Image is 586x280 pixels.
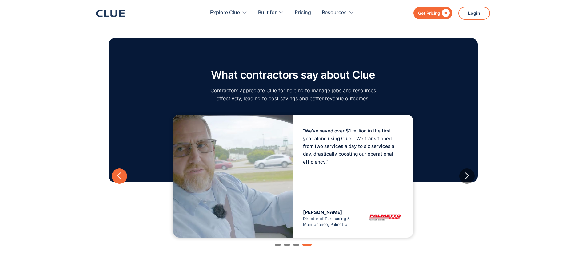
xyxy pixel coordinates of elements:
[112,112,475,241] div: 4 of 4
[258,3,277,22] div: Built for
[112,108,475,244] div: carousel
[258,3,284,22] div: Built for
[303,209,353,228] div: Director of Purchasing & Maintenance, Palmetto
[322,3,354,22] div: Resources
[210,3,240,22] div: Explore Clue
[210,3,247,22] div: Explore Clue
[413,7,452,19] a: Get Pricing
[366,209,403,225] img: Palmetto corp logo with black background
[322,3,347,22] div: Resources
[302,244,312,246] div: Show slide 4 of 4
[303,127,395,166] p: “We've saved over $1 million in the first year alone using Clue... We transitioned from two servi...
[440,9,450,17] div: 
[418,9,440,17] div: Get Pricing
[295,3,311,22] a: Pricing
[459,168,475,184] div: next slide
[293,244,299,246] div: Show slide 3 of 4
[284,244,290,246] div: Show slide 2 of 4
[112,168,127,184] div: previous slide
[458,7,490,20] a: Login
[275,244,281,246] div: Show slide 1 of 4
[303,209,342,215] span: [PERSON_NAME]
[207,69,379,81] h2: What contractors say about Clue
[207,87,379,102] p: Contractors appreciate Clue for helping to manage jobs and resources effectively, leading to cost...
